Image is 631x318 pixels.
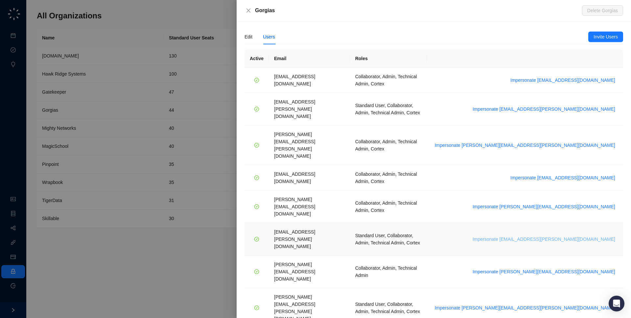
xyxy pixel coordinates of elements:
span: check-circle [254,269,259,274]
th: Roles [350,50,427,68]
td: Collaborator, Admin, Technical Admin, Cortex [350,68,427,93]
span: [PERSON_NAME][EMAIL_ADDRESS][PERSON_NAME][DOMAIN_NAME] [274,132,315,159]
span: check-circle [254,78,259,82]
th: Active [245,50,269,68]
span: [PERSON_NAME][EMAIL_ADDRESS][DOMAIN_NAME] [274,197,315,216]
span: [EMAIL_ADDRESS][DOMAIN_NAME] [274,74,315,86]
span: Impersonate [EMAIL_ADDRESS][DOMAIN_NAME] [510,174,615,181]
span: close [246,8,251,13]
button: Impersonate [EMAIL_ADDRESS][PERSON_NAME][DOMAIN_NAME] [470,235,618,243]
span: Impersonate [EMAIL_ADDRESS][PERSON_NAME][DOMAIN_NAME] [473,236,615,243]
button: Impersonate [PERSON_NAME][EMAIL_ADDRESS][PERSON_NAME][DOMAIN_NAME] [432,304,618,312]
span: Impersonate [PERSON_NAME][EMAIL_ADDRESS][PERSON_NAME][DOMAIN_NAME] [435,142,615,149]
span: check-circle [254,237,259,241]
td: Collaborator, Admin, Technical Admin, Cortex [350,165,427,191]
div: Users [263,33,275,40]
button: Impersonate [EMAIL_ADDRESS][DOMAIN_NAME] [508,76,618,84]
button: Invite Users [588,32,623,42]
div: Open Intercom Messenger [609,296,624,311]
span: [EMAIL_ADDRESS][PERSON_NAME][DOMAIN_NAME] [274,229,315,249]
td: Standard User, Collaborator, Admin, Technical Admin, Cortex [350,93,427,125]
button: Delete Gorgias [582,5,623,16]
div: Edit [245,33,252,40]
span: Impersonate [PERSON_NAME][EMAIL_ADDRESS][PERSON_NAME][DOMAIN_NAME] [435,304,615,311]
span: [EMAIL_ADDRESS][DOMAIN_NAME] [274,171,315,184]
span: check-circle [254,204,259,209]
span: check-circle [254,107,259,111]
td: Collaborator, Admin, Technical Admin, Cortex [350,125,427,165]
button: Impersonate [EMAIL_ADDRESS][PERSON_NAME][DOMAIN_NAME] [470,105,618,113]
span: Impersonate [EMAIL_ADDRESS][PERSON_NAME][DOMAIN_NAME] [473,105,615,113]
span: Impersonate [EMAIL_ADDRESS][DOMAIN_NAME] [510,77,615,84]
td: Collaborator, Admin, Technical Admin [350,256,427,288]
button: Impersonate [EMAIL_ADDRESS][DOMAIN_NAME] [508,174,618,182]
span: Impersonate [PERSON_NAME][EMAIL_ADDRESS][DOMAIN_NAME] [473,203,615,210]
button: Impersonate [PERSON_NAME][EMAIL_ADDRESS][DOMAIN_NAME] [470,268,618,276]
span: [EMAIL_ADDRESS][PERSON_NAME][DOMAIN_NAME] [274,99,315,119]
button: Impersonate [PERSON_NAME][EMAIL_ADDRESS][PERSON_NAME][DOMAIN_NAME] [432,141,618,149]
span: Impersonate [PERSON_NAME][EMAIL_ADDRESS][DOMAIN_NAME] [473,268,615,275]
th: Email [269,50,350,68]
div: Gorgias [255,7,582,14]
span: [PERSON_NAME][EMAIL_ADDRESS][DOMAIN_NAME] [274,262,315,282]
td: Collaborator, Admin, Technical Admin, Cortex [350,191,427,223]
span: check-circle [254,175,259,180]
td: Standard User, Collaborator, Admin, Technical Admin, Cortex [350,223,427,256]
button: Impersonate [PERSON_NAME][EMAIL_ADDRESS][DOMAIN_NAME] [470,203,618,211]
span: check-circle [254,306,259,310]
button: Close [245,7,252,14]
span: Invite Users [594,33,618,40]
span: check-circle [254,143,259,148]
